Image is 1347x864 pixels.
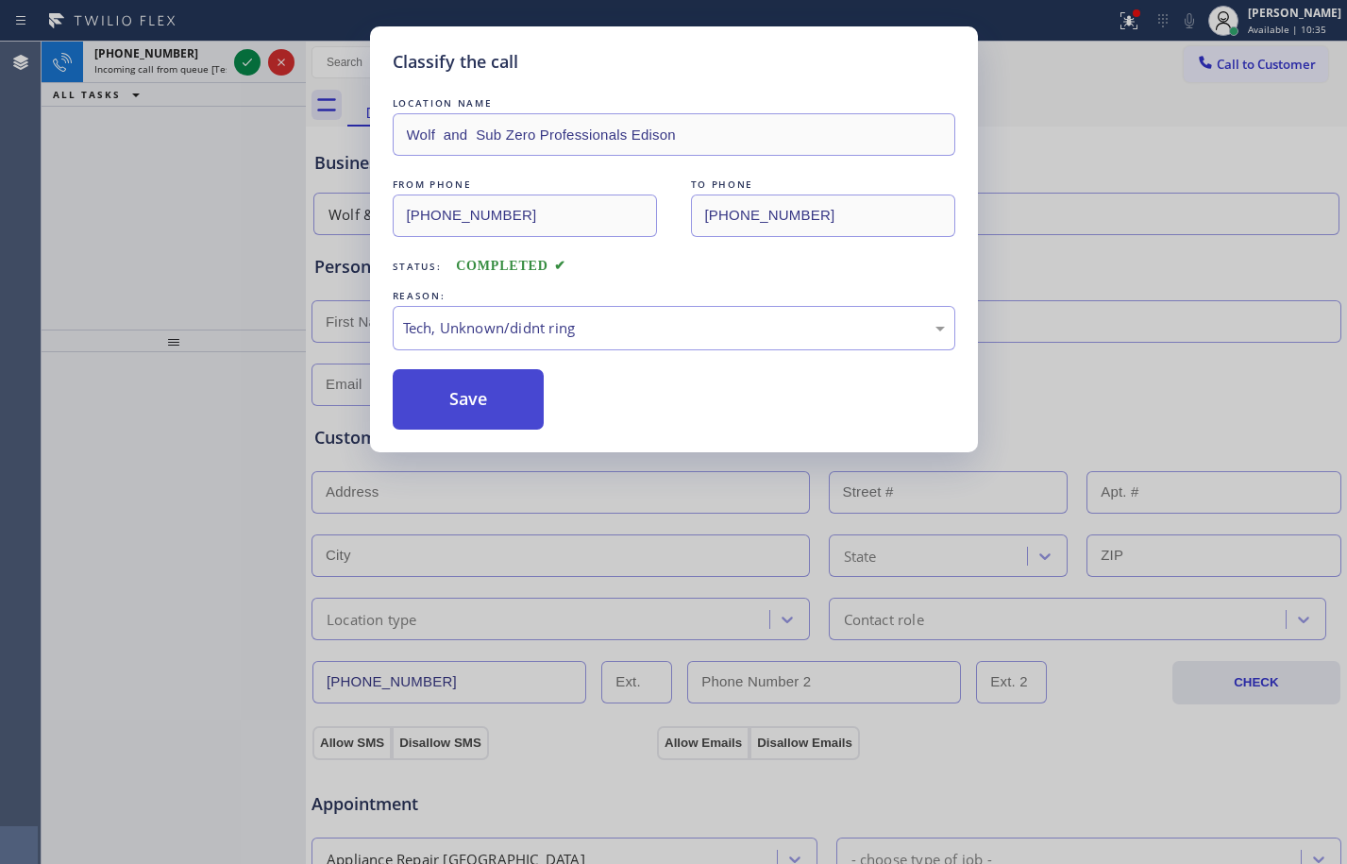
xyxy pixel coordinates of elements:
[403,317,945,339] div: Tech, Unknown/didnt ring
[691,195,955,237] input: To phone
[393,195,657,237] input: From phone
[691,175,955,195] div: TO PHONE
[393,260,442,273] span: Status:
[393,49,518,75] h5: Classify the call
[393,93,955,113] div: LOCATION NAME
[393,286,955,306] div: REASON:
[456,259,565,273] span: COMPLETED
[393,175,657,195] div: FROM PHONE
[393,369,545,430] button: Save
